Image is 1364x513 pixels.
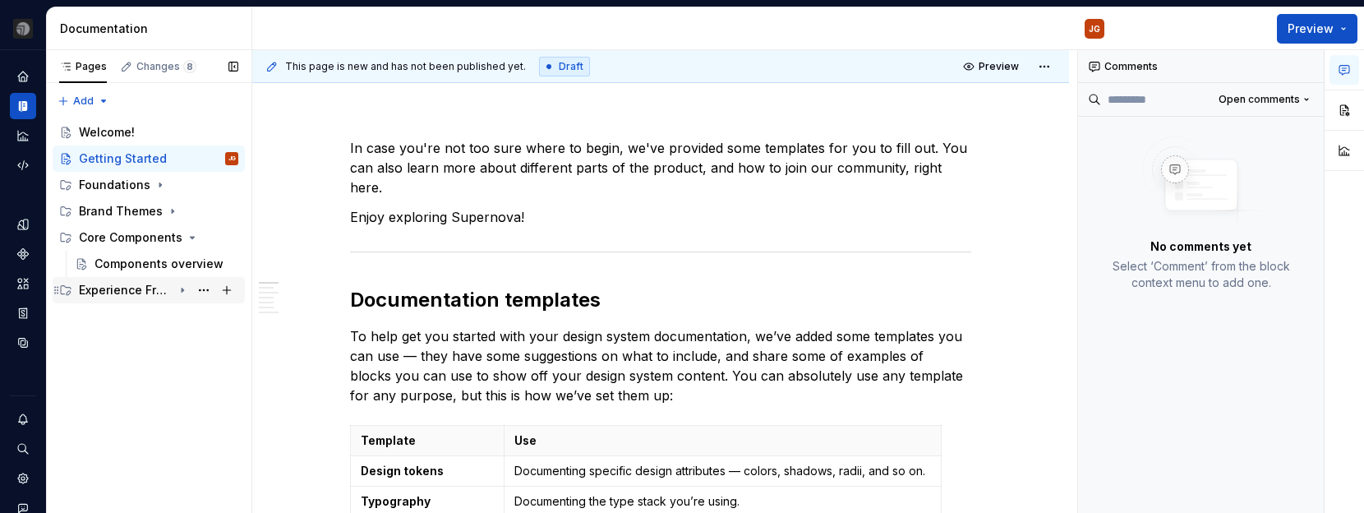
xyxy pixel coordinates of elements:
[350,326,971,405] p: To help get you started with your design system documentation, we’ve added some templates you can...
[68,251,245,277] a: Components overview
[53,172,245,198] div: Foundations
[361,432,494,449] p: Template
[13,19,33,39] img: 3ce36157-9fde-47d2-9eb8-fa8ebb961d3d.png
[1150,238,1251,255] p: No comments yet
[10,241,36,267] a: Components
[285,60,526,73] span: This page is new and has not been published yet.
[53,277,245,303] div: Experience Fragments
[53,90,114,113] button: Add
[361,494,431,508] strong: Typography
[79,203,163,220] div: Brand Themes
[514,432,930,449] p: Use
[1089,22,1100,35] div: JG
[79,150,167,167] div: Getting Started
[136,60,196,73] div: Changes
[1277,14,1357,44] button: Preview
[10,93,36,119] a: Documentation
[10,330,36,356] a: Data sources
[79,229,182,246] div: Core Components
[79,177,150,193] div: Foundations
[10,300,36,326] a: Storybook stories
[228,150,236,167] div: JG
[53,224,245,251] div: Core Components
[53,119,245,303] div: Page tree
[10,152,36,178] a: Code automation
[1211,88,1317,111] button: Open comments
[10,436,36,462] button: Search ⌘K
[10,63,36,90] a: Home
[979,60,1019,73] span: Preview
[94,256,223,272] div: Components overview
[79,124,135,141] div: Welcome!
[1219,93,1300,106] span: Open comments
[53,198,245,224] div: Brand Themes
[1078,50,1324,83] div: Comments
[1098,258,1304,291] p: Select ‘Comment’ from the block context menu to add one.
[1288,21,1334,37] span: Preview
[10,465,36,492] a: Settings
[79,282,173,298] div: Experience Fragments
[958,55,1026,78] button: Preview
[73,95,94,108] span: Add
[53,119,245,146] a: Welcome!
[350,207,971,227] p: Enjoy exploring Supernova!
[559,60,583,73] span: Draft
[361,464,444,478] strong: Design tokens
[514,493,930,510] p: Documenting the type stack you’re using.
[350,287,971,313] h2: Documentation templates
[514,463,930,479] p: Documenting specific design attributes — colors, shadows, radii, and so on.
[60,21,245,37] div: Documentation
[10,270,36,297] a: Assets
[59,60,107,73] div: Pages
[53,146,245,172] a: Getting StartedJG
[350,138,971,197] p: In case you're not too sure where to begin, we've provided some templates for you to fill out. Yo...
[10,122,36,149] a: Analytics
[183,60,196,73] span: 8
[10,406,36,432] button: Notifications
[10,211,36,238] a: Design tokens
